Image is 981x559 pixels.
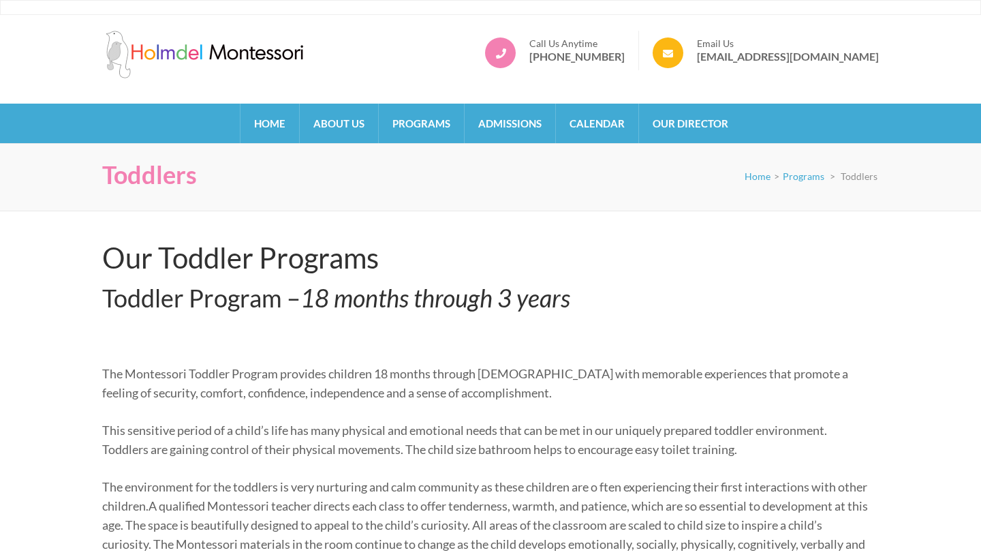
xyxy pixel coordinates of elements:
span: Email Us [697,37,879,50]
a: Calendar [556,104,638,143]
h2: Our Toddler Programs [102,241,869,275]
span: > [774,170,779,182]
span: > [830,170,835,182]
a: Home [240,104,299,143]
a: About Us [300,104,378,143]
a: Admissions [465,104,555,143]
a: [PHONE_NUMBER] [529,50,625,63]
a: Home [745,170,770,182]
p: This sensitive period of a child’s life has many physical and emotional needs that can be met in ... [102,421,869,459]
p: The Montessori Toddler Program provides children 18 months through [DEMOGRAPHIC_DATA] with memora... [102,364,869,402]
em: 18 months through 3 years [300,283,570,313]
h3: Toddler Program – [102,284,869,313]
a: Programs [379,104,464,143]
span: Call Us Anytime [529,37,625,50]
a: [EMAIL_ADDRESS][DOMAIN_NAME] [697,50,879,63]
a: Programs [783,170,824,182]
img: Holmdel Montessori School [102,31,307,78]
h1: Toddlers [102,160,197,190]
a: Our Director [639,104,742,143]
